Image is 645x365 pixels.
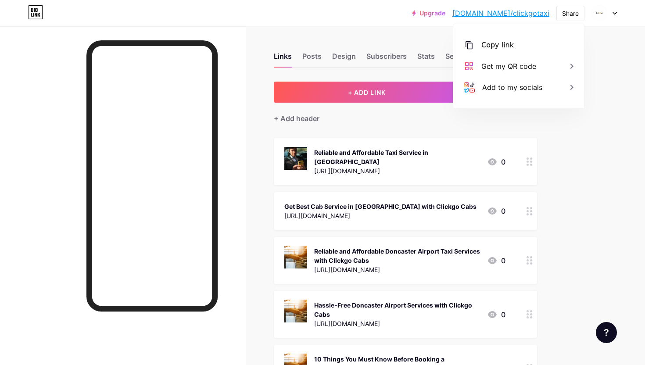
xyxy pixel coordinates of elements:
[487,206,505,216] div: 0
[332,51,356,67] div: Design
[314,148,480,166] div: Reliable and Affordable Taxi Service in [GEOGRAPHIC_DATA]
[481,40,514,50] div: Copy link
[366,51,407,67] div: Subscribers
[482,82,542,93] div: Add to my socials
[284,202,477,211] div: Get Best Cab Service in [GEOGRAPHIC_DATA] with Clickgo Cabs
[487,255,505,266] div: 0
[412,10,445,17] a: Upgrade
[284,300,307,322] img: Hassle-Free Doncaster Airport Services with Clickgo Cabs
[348,89,386,96] span: + ADD LINK
[314,301,480,319] div: Hassle-Free Doncaster Airport Services with Clickgo Cabs
[284,211,477,220] div: [URL][DOMAIN_NAME]
[302,51,322,67] div: Posts
[314,319,480,328] div: [URL][DOMAIN_NAME]
[274,113,319,124] div: + Add header
[274,51,292,67] div: Links
[314,265,480,274] div: [URL][DOMAIN_NAME]
[591,5,608,21] img: clickgotaxi
[274,82,460,103] button: + ADD LINK
[314,247,480,265] div: Reliable and Affordable Doncaster Airport Taxi Services with Clickgo Cabs
[562,9,579,18] div: Share
[452,8,549,18] a: [DOMAIN_NAME]/clickgotaxi
[487,309,505,320] div: 0
[487,157,505,167] div: 0
[284,246,307,268] img: Reliable and Affordable Doncaster Airport Taxi Services with Clickgo Cabs
[284,147,307,170] img: Reliable and Affordable Taxi Service in Doncaster
[417,51,435,67] div: Stats
[445,51,473,67] div: Settings
[481,61,536,72] div: Get my QR code
[314,166,480,175] div: [URL][DOMAIN_NAME]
